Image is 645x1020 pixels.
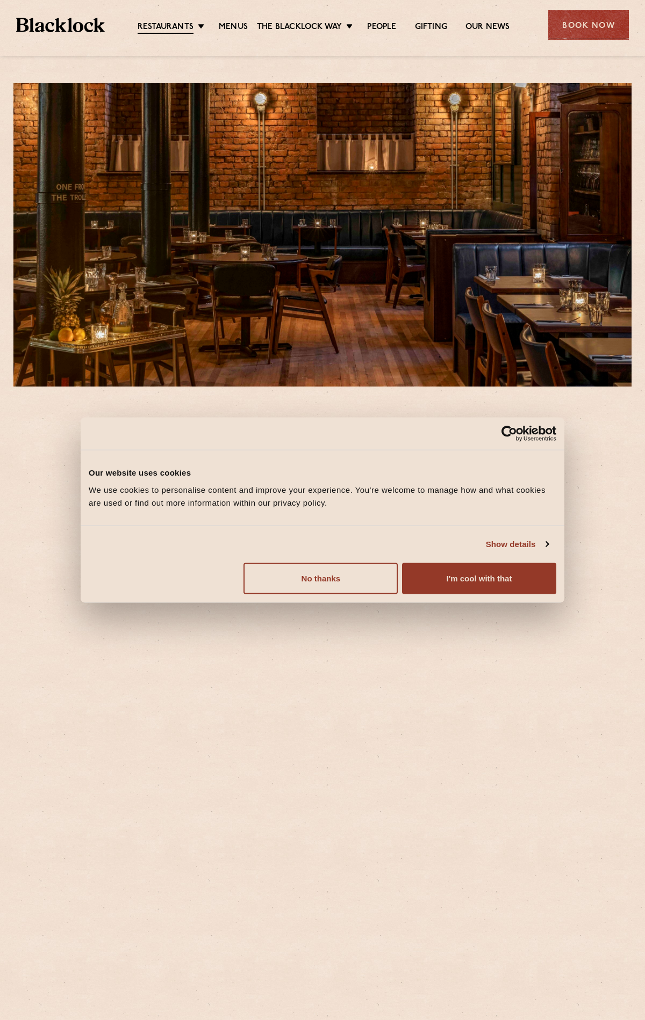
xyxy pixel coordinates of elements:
a: Show details [486,538,548,551]
a: Gifting [415,22,447,33]
button: I'm cool with that [402,563,556,594]
a: Menus [219,22,248,33]
div: Book Now [548,10,629,40]
button: No thanks [243,563,398,594]
a: People [367,22,396,33]
a: Usercentrics Cookiebot - opens in a new window [462,426,556,442]
a: Restaurants [138,22,193,34]
div: Our website uses cookies [89,467,556,479]
a: The Blacklock Way [257,22,342,33]
img: BL_Textured_Logo-footer-cropped.svg [16,18,105,33]
a: Our News [465,22,510,33]
div: We use cookies to personalise content and improve your experience. You're welcome to manage how a... [89,483,556,509]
